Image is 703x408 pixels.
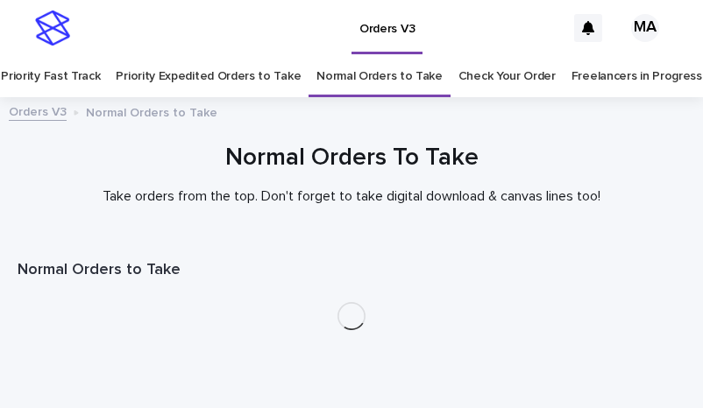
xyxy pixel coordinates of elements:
[458,56,556,97] a: Check Your Order
[116,56,301,97] a: Priority Expedited Orders to Take
[18,260,685,281] h1: Normal Orders to Take
[35,11,70,46] img: stacker-logo-s-only.png
[1,56,100,97] a: Priority Fast Track
[572,56,702,97] a: Freelancers in Progress
[18,188,685,205] p: Take orders from the top. Don't forget to take digital download & canvas lines too!
[316,56,443,97] a: Normal Orders to Take
[631,14,659,42] div: MA
[9,101,67,121] a: Orders V3
[18,142,685,174] h1: Normal Orders To Take
[86,102,217,121] p: Normal Orders to Take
